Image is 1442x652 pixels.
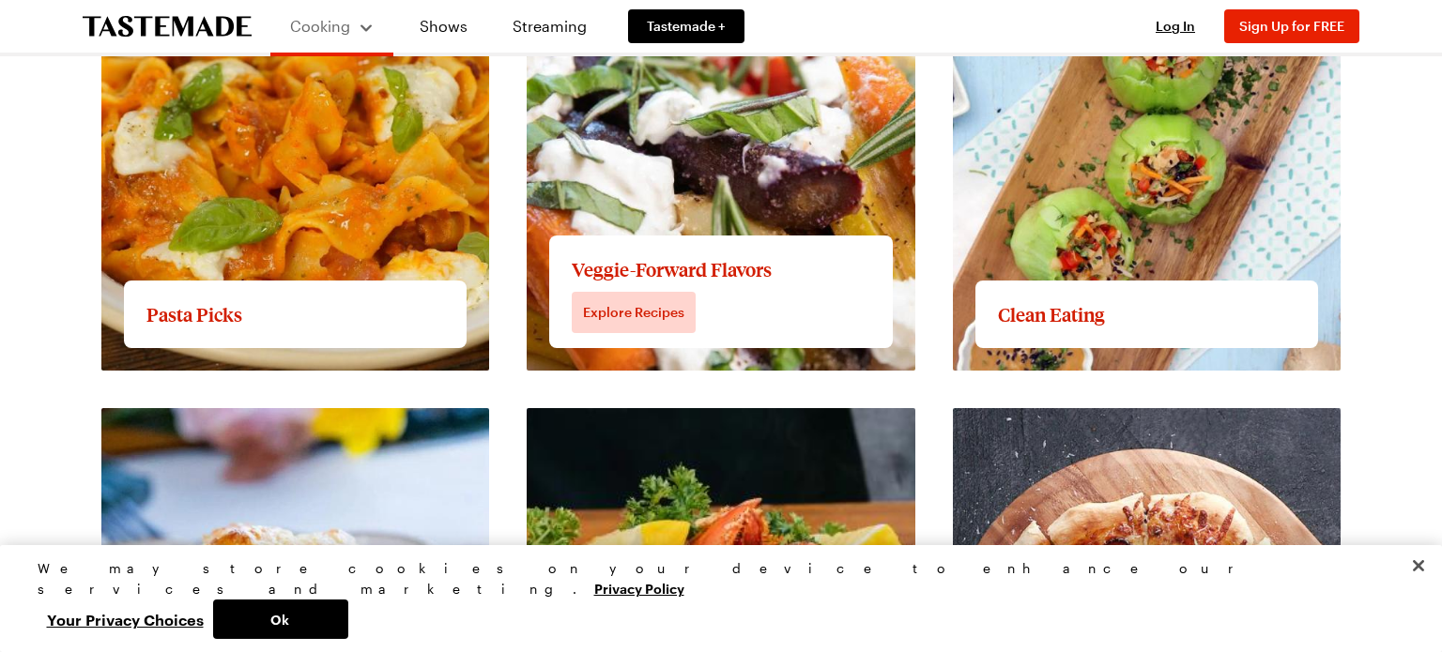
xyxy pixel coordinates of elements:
button: Ok [213,599,348,639]
a: View full content for Grilled Goodies [527,410,784,428]
button: Close [1398,545,1439,586]
a: View full content for Delectable Desserts [101,410,390,428]
span: Sign Up for FREE [1239,18,1344,34]
a: More information about your privacy, opens in a new tab [594,579,684,597]
a: To Tastemade Home Page [83,16,252,38]
button: Cooking [289,8,375,45]
button: Sign Up for FREE [1224,9,1359,43]
div: Privacy [38,558,1389,639]
span: Cooking [290,17,350,35]
a: View full content for Pizza Party [953,410,1176,428]
div: We may store cookies on your device to enhance our services and marketing. [38,558,1389,599]
button: Your Privacy Choices [38,599,213,639]
a: Tastemade + [628,9,744,43]
button: Log In [1138,17,1213,36]
span: Log In [1156,18,1195,34]
span: Tastemade + [647,17,726,36]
